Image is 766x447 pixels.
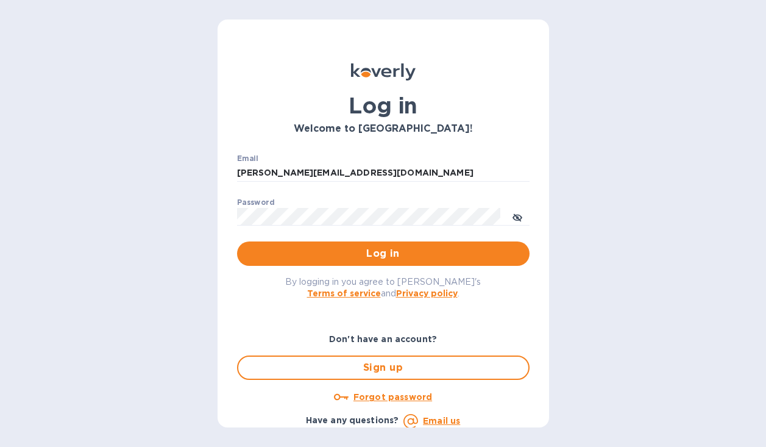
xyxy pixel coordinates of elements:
[247,246,520,261] span: Log in
[307,288,381,298] a: Terms of service
[353,392,432,402] u: Forgot password
[306,415,399,425] b: Have any questions?
[248,360,519,375] span: Sign up
[237,356,530,380] button: Sign up
[396,288,458,298] a: Privacy policy
[237,123,530,135] h3: Welcome to [GEOGRAPHIC_DATA]!
[423,416,460,426] a: Email us
[351,63,416,80] img: Koverly
[237,93,530,118] h1: Log in
[237,164,530,182] input: Enter email address
[505,204,530,229] button: toggle password visibility
[285,277,481,298] span: By logging in you agree to [PERSON_NAME]'s and .
[329,334,437,344] b: Don't have an account?
[237,199,274,206] label: Password
[237,155,258,162] label: Email
[237,241,530,266] button: Log in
